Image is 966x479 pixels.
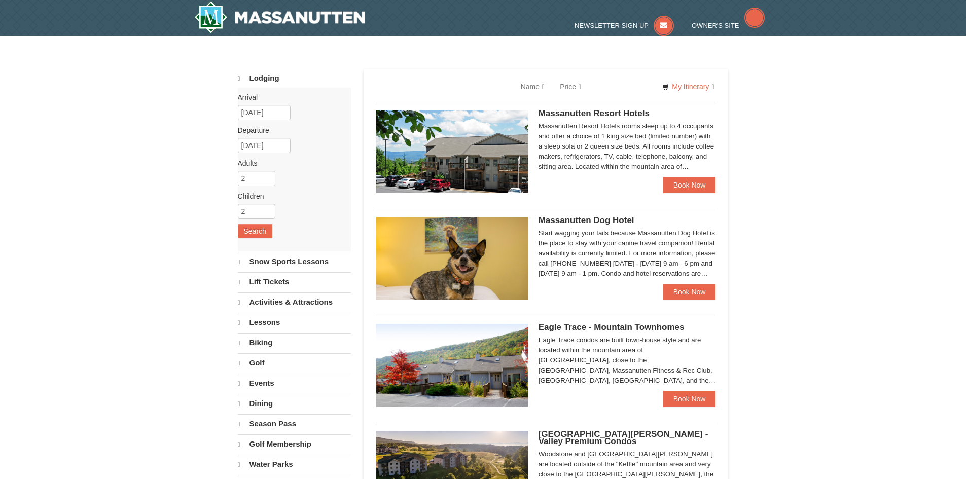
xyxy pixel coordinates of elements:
[692,22,765,29] a: Owner's Site
[539,108,650,118] span: Massanutten Resort Hotels
[663,391,716,407] a: Book Now
[238,333,351,352] a: Biking
[552,77,589,97] a: Price
[238,455,351,474] a: Water Parks
[575,22,649,29] span: Newsletter Sign Up
[539,429,708,446] span: [GEOGRAPHIC_DATA][PERSON_NAME] - Valley Premium Condos
[376,110,528,193] img: 19219026-1-e3b4ac8e.jpg
[513,77,552,97] a: Name
[238,252,351,271] a: Snow Sports Lessons
[575,22,674,29] a: Newsletter Sign Up
[376,324,528,407] img: 19218983-1-9b289e55.jpg
[194,1,366,33] a: Massanutten Resort
[656,79,721,94] a: My Itinerary
[539,121,716,172] div: Massanutten Resort Hotels rooms sleep up to 4 occupants and offer a choice of 1 king size bed (li...
[238,394,351,413] a: Dining
[539,335,716,386] div: Eagle Trace condos are built town-house style and are located within the mountain area of [GEOGRA...
[238,158,343,168] label: Adults
[238,414,351,433] a: Season Pass
[238,292,351,312] a: Activities & Attractions
[238,353,351,373] a: Golf
[238,92,343,102] label: Arrival
[238,374,351,393] a: Events
[692,22,739,29] span: Owner's Site
[238,272,351,291] a: Lift Tickets
[238,434,351,454] a: Golf Membership
[539,228,716,279] div: Start wagging your tails because Massanutten Dog Hotel is the place to stay with your canine trav...
[539,322,685,332] span: Eagle Trace - Mountain Townhomes
[376,217,528,300] img: 27428181-5-81c892a3.jpg
[238,69,351,88] a: Lodging
[238,313,351,332] a: Lessons
[194,1,366,33] img: Massanutten Resort Logo
[663,284,716,300] a: Book Now
[238,224,272,238] button: Search
[238,191,343,201] label: Children
[539,215,634,225] span: Massanutten Dog Hotel
[238,125,343,135] label: Departure
[663,177,716,193] a: Book Now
